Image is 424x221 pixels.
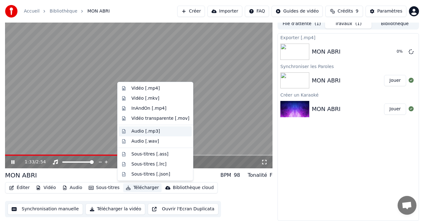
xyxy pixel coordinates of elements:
[131,138,159,145] div: Audio [.wav]
[372,19,418,29] button: Bibliothèque
[33,183,58,192] button: Vidéo
[60,183,85,192] button: Audio
[315,21,321,27] span: ( 1 )
[312,76,340,85] div: MON ABRI
[24,8,40,14] a: Accueil
[325,19,372,29] button: Travaux
[87,8,110,14] span: MON ABRI
[278,19,325,29] button: File d'attente
[272,6,323,17] button: Guides de vidéo
[384,75,406,86] button: Jouer
[207,6,242,17] button: Importer
[148,203,218,215] button: Ouvrir l'Ecran Duplicata
[245,6,269,17] button: FAQ
[25,159,40,165] div: /
[131,115,189,122] div: Vidéo transparente [.mov]
[220,171,231,179] div: BPM
[177,6,205,17] button: Créer
[5,171,37,180] div: MON ABRI
[24,8,110,14] nav: breadcrumb
[8,203,83,215] button: Synchronisation manuelle
[366,6,406,17] button: Paramètres
[377,8,402,14] div: Paramètres
[131,171,170,177] div: Sous-titres [.json]
[25,159,34,165] span: 1:33
[36,159,46,165] span: 2:54
[312,47,340,56] div: MON ABRI
[131,95,159,102] div: Vidéo [.mkv]
[278,62,419,70] div: Synchroniser les Paroles
[338,8,353,14] span: Crédits
[355,8,358,14] span: 9
[312,105,340,113] div: MON ABRI
[278,91,419,98] div: Créer un Karaoké
[384,103,406,115] button: Jouer
[397,49,406,54] div: 0 %
[325,6,363,17] button: Crédits9
[50,8,77,14] a: Bibliothèque
[270,171,273,179] div: F
[278,34,419,41] div: Exporter [.mp4]
[248,171,267,179] div: Tonalité
[234,171,240,179] div: 98
[131,105,167,112] div: InAndOn [.mp4]
[85,203,146,215] button: Télécharger la vidéo
[7,183,32,192] button: Éditer
[131,161,167,167] div: Sous-titres [.lrc]
[131,85,160,92] div: Vidéo [.mp4]
[131,128,160,134] div: Audio [.mp3]
[398,196,416,215] div: Ouvrir le chat
[355,21,362,27] span: ( 1 )
[5,5,18,18] img: youka
[131,151,168,157] div: Sous-titres [.ass]
[86,183,122,192] button: Sous-titres
[173,185,214,191] div: Bibliothèque cloud
[123,183,161,192] button: Télécharger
